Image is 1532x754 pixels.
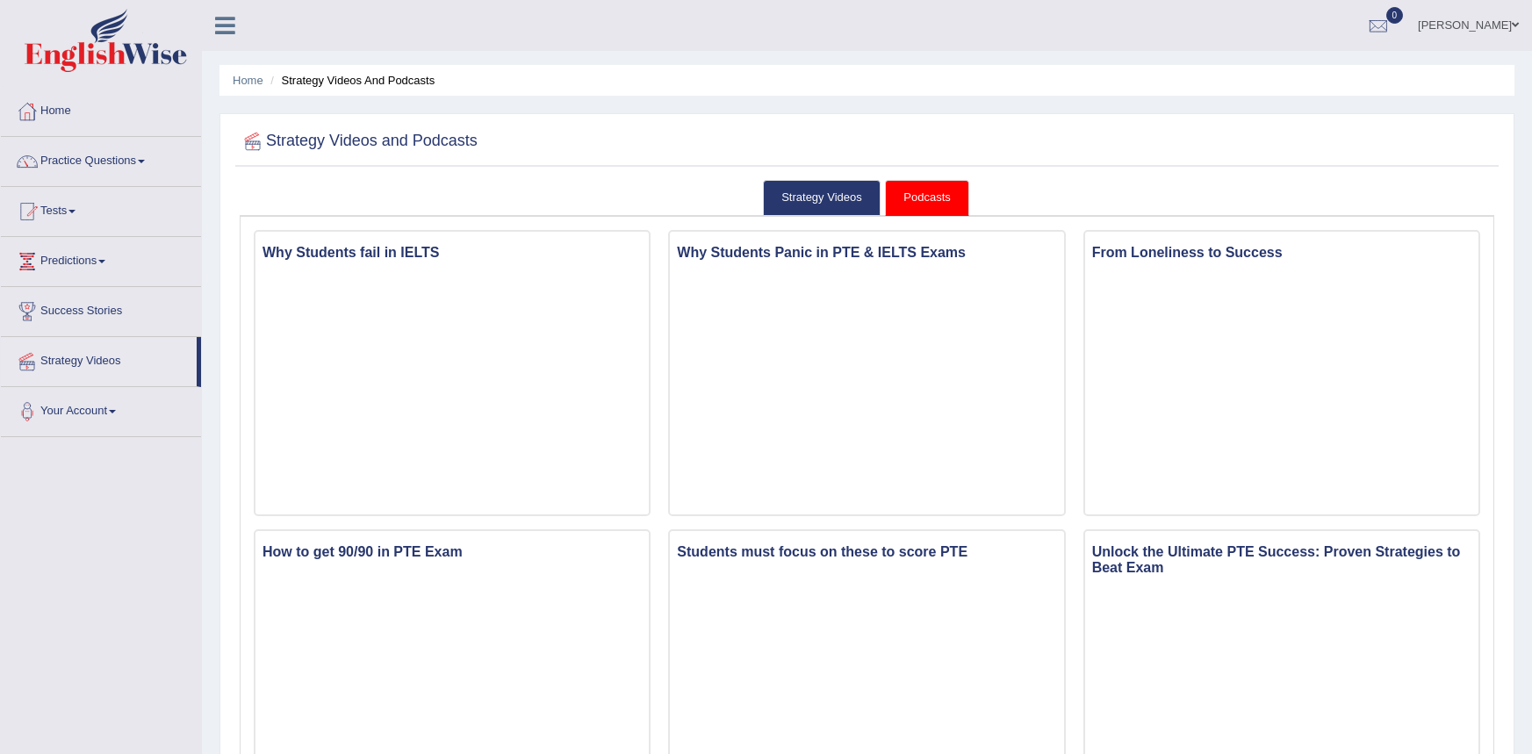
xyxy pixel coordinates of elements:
a: Success Stories [1,287,201,331]
h3: From Loneliness to Success [1085,241,1478,265]
h3: Why Students Panic in PTE & IELTS Exams [670,241,1063,265]
h3: How to get 90/90 in PTE Exam [255,540,649,564]
h3: Unlock the Ultimate PTE Success: Proven Strategies to Beat Exam [1085,540,1478,579]
span: 0 [1386,7,1404,24]
a: Strategy Videos [1,337,197,381]
h2: Strategy Videos and Podcasts [240,128,478,154]
h3: Students must focus on these to score PTE [670,540,1063,564]
li: Strategy Videos and Podcasts [266,72,435,89]
a: Your Account [1,387,201,431]
a: Predictions [1,237,201,281]
a: Strategy Videos [763,180,881,216]
h3: Why Students fail in IELTS [255,241,649,265]
a: Tests [1,187,201,231]
a: Practice Questions [1,137,201,181]
a: Home [1,87,201,131]
a: Home [233,74,263,87]
a: Podcasts [885,180,968,216]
